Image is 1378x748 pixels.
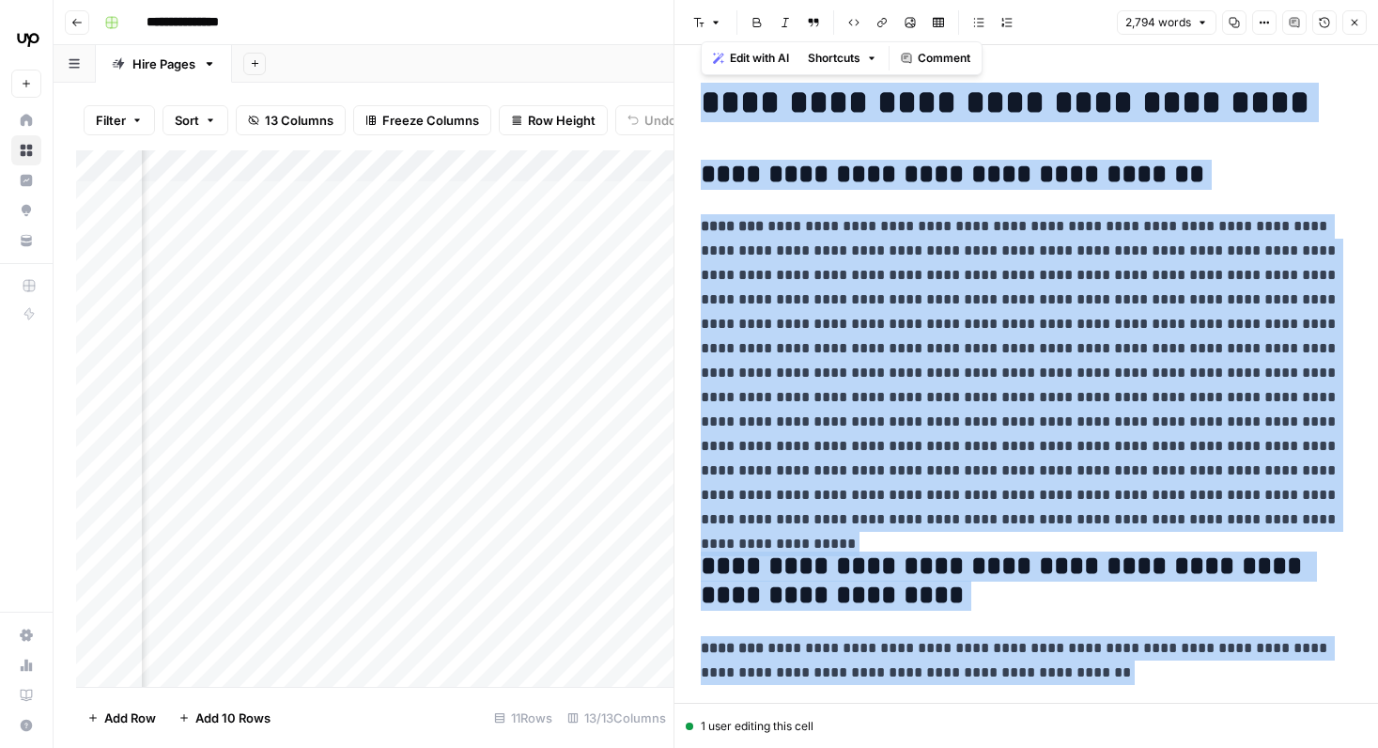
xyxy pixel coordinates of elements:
[175,111,199,130] span: Sort
[353,105,491,135] button: Freeze Columns
[11,22,45,55] img: Upwork Logo
[800,46,885,70] button: Shortcuts
[487,703,560,733] div: 11 Rows
[615,105,689,135] button: Undo
[644,111,676,130] span: Undo
[11,195,41,226] a: Opportunities
[167,703,282,733] button: Add 10 Rows
[104,709,156,727] span: Add Row
[528,111,596,130] span: Row Height
[11,15,41,62] button: Workspace: Upwork
[84,105,155,135] button: Filter
[808,50,860,67] span: Shortcuts
[265,111,333,130] span: 13 Columns
[1125,14,1191,31] span: 2,794 words
[236,105,346,135] button: 13 Columns
[11,710,41,740] button: Help + Support
[382,111,479,130] span: Freeze Columns
[1117,10,1216,35] button: 2,794 words
[705,46,797,70] button: Edit with AI
[686,718,1367,735] div: 1 user editing this cell
[11,165,41,195] a: Insights
[76,703,167,733] button: Add Row
[918,50,970,67] span: Comment
[11,680,41,710] a: Learning Hub
[96,111,126,130] span: Filter
[11,135,41,165] a: Browse
[132,55,195,73] div: Hire Pages
[560,703,674,733] div: 13/13 Columns
[11,620,41,650] a: Settings
[730,50,789,67] span: Edit with AI
[96,45,232,83] a: Hire Pages
[893,46,978,70] button: Comment
[11,650,41,680] a: Usage
[11,105,41,135] a: Home
[163,105,228,135] button: Sort
[11,226,41,256] a: Your Data
[499,105,608,135] button: Row Height
[195,709,271,727] span: Add 10 Rows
